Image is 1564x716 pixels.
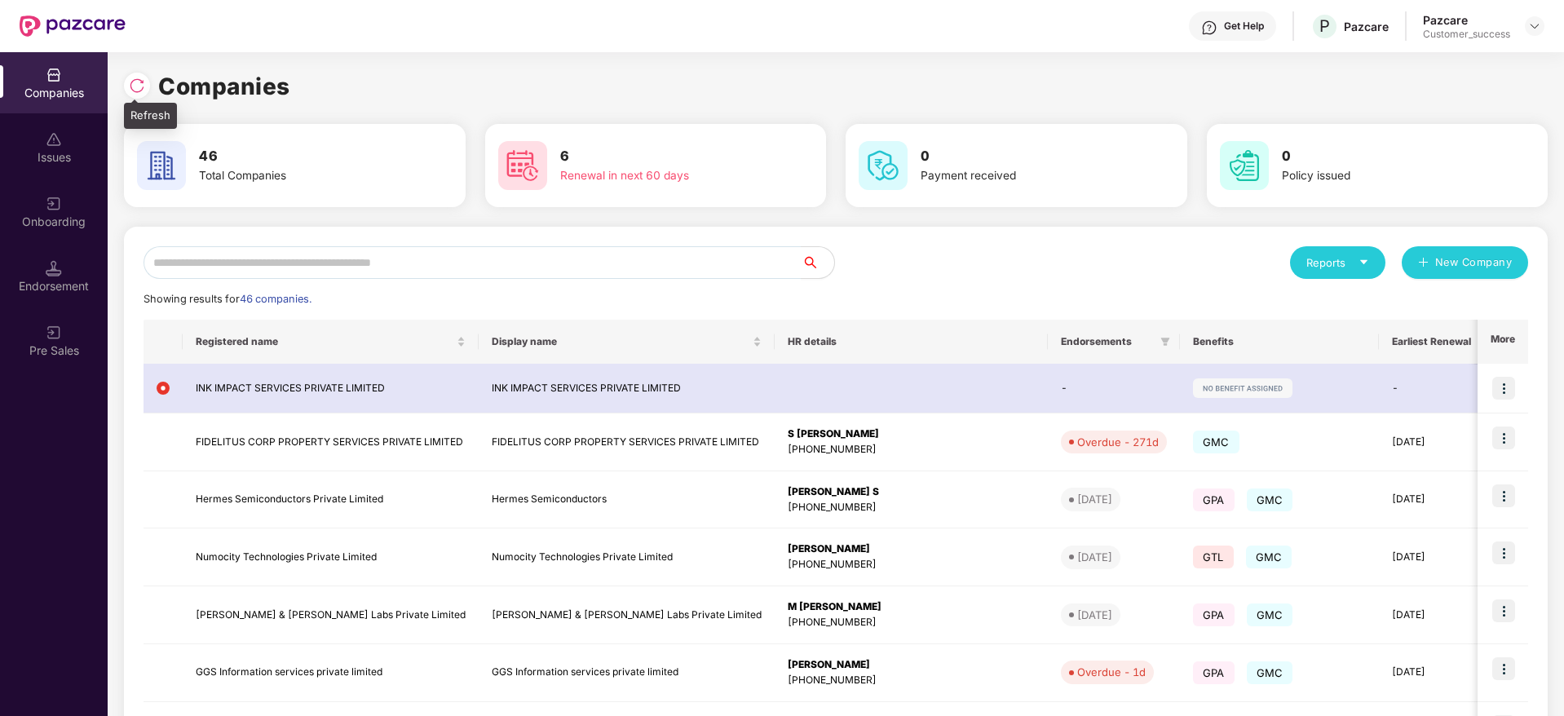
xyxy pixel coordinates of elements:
td: [PERSON_NAME] & [PERSON_NAME] Labs Private Limited [183,586,479,644]
div: Customer_success [1423,28,1510,41]
span: Endorsements [1061,335,1154,348]
span: GMC [1193,431,1239,453]
div: [DATE] [1077,607,1112,623]
td: [DATE] [1379,471,1484,529]
td: GGS Information services private limited [479,644,775,702]
div: Pazcare [1344,19,1389,34]
div: M [PERSON_NAME] [788,599,1035,615]
div: S [PERSON_NAME] [788,427,1035,442]
h3: 46 [199,146,404,167]
div: [PHONE_NUMBER] [788,673,1035,688]
div: Policy issued [1282,167,1487,185]
img: icon [1492,427,1515,449]
img: svg+xml;base64,PHN2ZyB3aWR0aD0iMjAiIGhlaWdodD0iMjAiIHZpZXdCb3g9IjAgMCAyMCAyMCIgZmlsbD0ibm9uZSIgeG... [46,196,62,212]
span: caret-down [1359,257,1369,267]
img: svg+xml;base64,PHN2ZyB4bWxucz0iaHR0cDovL3d3dy53My5vcmcvMjAwMC9zdmciIHdpZHRoPSI2MCIgaGVpZ2h0PSI2MC... [859,141,908,190]
span: plus [1418,257,1429,270]
th: More [1478,320,1528,364]
span: Registered name [196,335,453,348]
img: svg+xml;base64,PHN2ZyB4bWxucz0iaHR0cDovL3d3dy53My5vcmcvMjAwMC9zdmciIHdpZHRoPSI2MCIgaGVpZ2h0PSI2MC... [137,141,186,190]
span: P [1319,16,1330,36]
span: GTL [1193,546,1234,568]
div: [PERSON_NAME] [788,657,1035,673]
img: svg+xml;base64,PHN2ZyB4bWxucz0iaHR0cDovL3d3dy53My5vcmcvMjAwMC9zdmciIHdpZHRoPSI2MCIgaGVpZ2h0PSI2MC... [1220,141,1269,190]
img: svg+xml;base64,PHN2ZyBpZD0iQ29tcGFuaWVzIiB4bWxucz0iaHR0cDovL3d3dy53My5vcmcvMjAwMC9zdmciIHdpZHRoPS... [46,67,62,83]
th: HR details [775,320,1048,364]
img: icon [1492,657,1515,680]
div: [PHONE_NUMBER] [788,615,1035,630]
td: Hermes Semiconductors [479,471,775,529]
span: GPA [1193,488,1235,511]
img: svg+xml;base64,PHN2ZyB3aWR0aD0iMTQuNSIgaGVpZ2h0PSIxNC41IiB2aWV3Qm94PSIwIDAgMTYgMTYiIGZpbGw9Im5vbm... [46,260,62,276]
h3: 0 [921,146,1126,167]
span: GMC [1247,488,1293,511]
div: Renewal in next 60 days [560,167,766,185]
div: [PHONE_NUMBER] [788,500,1035,515]
th: Display name [479,320,775,364]
img: icon [1492,484,1515,507]
div: Payment received [921,167,1126,185]
div: Reports [1306,254,1369,271]
div: Refresh [124,103,177,129]
img: svg+xml;base64,PHN2ZyB4bWxucz0iaHR0cDovL3d3dy53My5vcmcvMjAwMC9zdmciIHdpZHRoPSI2MCIgaGVpZ2h0PSI2MC... [498,141,547,190]
span: filter [1157,332,1173,351]
td: FIDELITUS CORP PROPERTY SERVICES PRIVATE LIMITED [479,413,775,471]
td: INK IMPACT SERVICES PRIVATE LIMITED [479,364,775,413]
button: plusNew Company [1402,246,1528,279]
img: svg+xml;base64,PHN2ZyBpZD0iSXNzdWVzX2Rpc2FibGVkIiB4bWxucz0iaHR0cDovL3d3dy53My5vcmcvMjAwMC9zdmciIH... [46,131,62,148]
img: svg+xml;base64,PHN2ZyBpZD0iSGVscC0zMngzMiIgeG1sbnM9Imh0dHA6Ly93d3cudzMub3JnLzIwMDAvc3ZnIiB3aWR0aD... [1201,20,1217,36]
button: search [801,246,835,279]
td: [DATE] [1379,644,1484,702]
th: Registered name [183,320,479,364]
div: Total Companies [199,167,404,185]
h1: Companies [158,69,290,104]
td: Numocity Technologies Private Limited [479,528,775,586]
td: [PERSON_NAME] & [PERSON_NAME] Labs Private Limited [479,586,775,644]
span: GMC [1247,603,1293,626]
img: icon [1492,541,1515,564]
img: icon [1492,377,1515,400]
img: New Pazcare Logo [20,15,126,37]
span: 46 companies. [240,293,311,305]
td: INK IMPACT SERVICES PRIVATE LIMITED [183,364,479,413]
div: [PHONE_NUMBER] [788,442,1035,457]
img: svg+xml;base64,PHN2ZyBpZD0iUmVsb2FkLTMyeDMyIiB4bWxucz0iaHR0cDovL3d3dy53My5vcmcvMjAwMC9zdmciIHdpZH... [129,77,145,94]
img: svg+xml;base64,PHN2ZyB3aWR0aD0iMjAiIGhlaWdodD0iMjAiIHZpZXdCb3g9IjAgMCAyMCAyMCIgZmlsbD0ibm9uZSIgeG... [46,325,62,341]
img: icon [1492,599,1515,622]
td: [DATE] [1379,528,1484,586]
span: GPA [1193,661,1235,684]
span: search [801,256,834,269]
span: GMC [1247,661,1293,684]
td: - [1379,364,1484,413]
th: Benefits [1180,320,1379,364]
td: - [1048,364,1180,413]
h3: 6 [560,146,766,167]
td: [DATE] [1379,586,1484,644]
img: svg+xml;base64,PHN2ZyB4bWxucz0iaHR0cDovL3d3dy53My5vcmcvMjAwMC9zdmciIHdpZHRoPSIxMiIgaGVpZ2h0PSIxMi... [157,382,170,395]
td: Hermes Semiconductors Private Limited [183,471,479,529]
span: Display name [492,335,749,348]
div: [PERSON_NAME] [788,541,1035,557]
span: New Company [1435,254,1513,271]
span: Showing results for [144,293,311,305]
span: GMC [1246,546,1292,568]
div: Pazcare [1423,12,1510,28]
div: [PHONE_NUMBER] [788,557,1035,572]
div: [DATE] [1077,491,1112,507]
div: Overdue - 1d [1077,664,1146,680]
th: Earliest Renewal [1379,320,1484,364]
td: GGS Information services private limited [183,644,479,702]
img: svg+xml;base64,PHN2ZyB4bWxucz0iaHR0cDovL3d3dy53My5vcmcvMjAwMC9zdmciIHdpZHRoPSIxMjIiIGhlaWdodD0iMj... [1193,378,1292,398]
div: [PERSON_NAME] S [788,484,1035,500]
div: Overdue - 271d [1077,434,1159,450]
div: Get Help [1224,20,1264,33]
span: GPA [1193,603,1235,626]
td: Numocity Technologies Private Limited [183,528,479,586]
h3: 0 [1282,146,1487,167]
td: [DATE] [1379,413,1484,471]
div: [DATE] [1077,549,1112,565]
span: filter [1160,337,1170,347]
td: FIDELITUS CORP PROPERTY SERVICES PRIVATE LIMITED [183,413,479,471]
img: svg+xml;base64,PHN2ZyBpZD0iRHJvcGRvd24tMzJ4MzIiIHhtbG5zPSJodHRwOi8vd3d3LnczLm9yZy8yMDAwL3N2ZyIgd2... [1528,20,1541,33]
